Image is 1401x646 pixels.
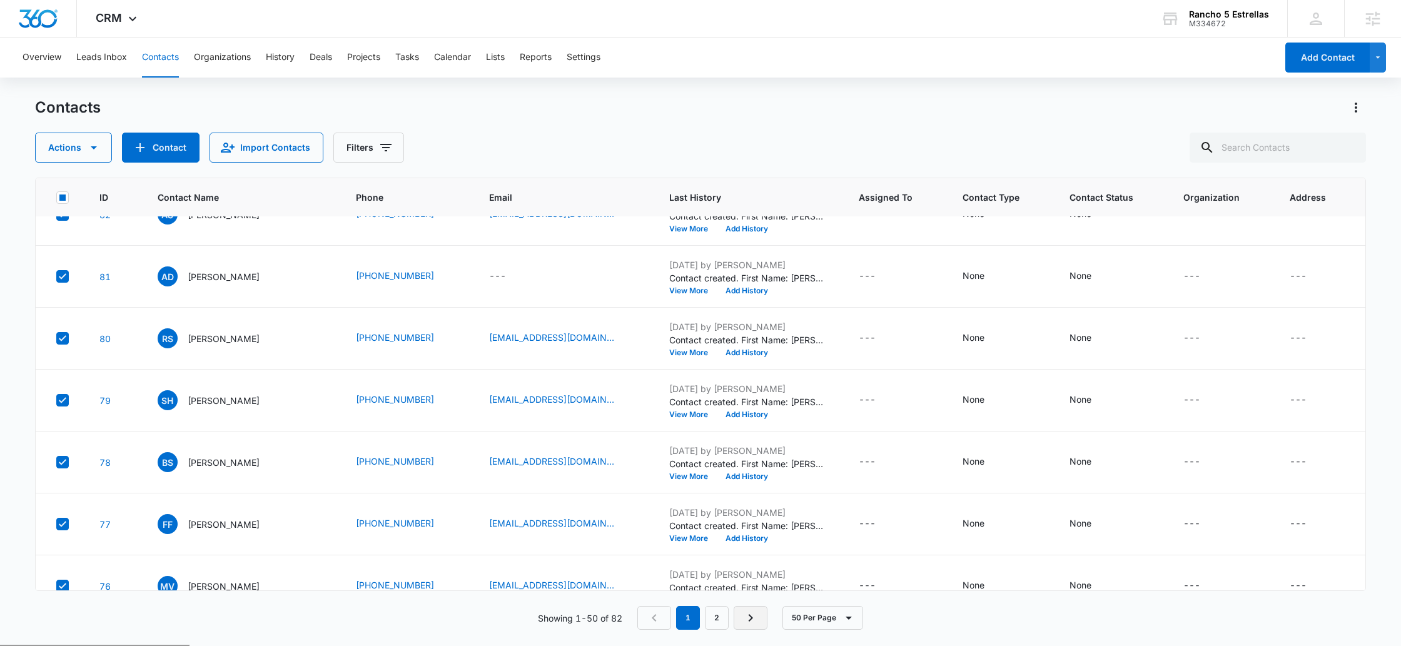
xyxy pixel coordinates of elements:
button: Add History [717,473,777,480]
button: Calendar [434,38,471,78]
div: Contact Name - Brenda Spencer - Select to Edit Field [158,452,282,472]
button: 50 Per Page [782,606,863,630]
button: Filters [333,133,404,163]
div: Domain: [DOMAIN_NAME] [33,33,138,43]
em: 1 [676,606,700,630]
button: Import Contacts [210,133,323,163]
a: Navigate to contact details page for Mariely Vazquez [99,581,111,592]
a: Navigate to contact details page for Adela Denova [99,271,111,282]
input: Search Contacts [1190,133,1366,163]
p: [PERSON_NAME] [188,332,260,345]
a: [PHONE_NUMBER] [356,455,434,468]
div: None [1070,331,1091,344]
img: logo_orange.svg [20,20,30,30]
button: Add Contact [1285,43,1370,73]
span: Contact Type [963,191,1021,204]
div: v 4.0.25 [35,20,61,30]
div: --- [1290,578,1307,593]
div: Contact Status - None - Select to Edit Field [1070,331,1114,346]
a: Page 2 [705,606,729,630]
a: Navigate to contact details page for Sara Hydson [99,395,111,406]
div: --- [1290,269,1307,284]
div: None [963,455,984,468]
a: [EMAIL_ADDRESS][DOMAIN_NAME] [489,331,614,344]
p: [DATE] by [PERSON_NAME] [669,258,826,271]
p: Showing 1-50 of 82 [538,612,622,625]
p: [PERSON_NAME] [188,270,260,283]
div: Email - mpc032715@gmail.com - Select to Edit Field [489,578,637,593]
span: Contact Name [158,191,308,204]
div: Contact Status - None - Select to Edit Field [1070,455,1114,470]
div: Organization - - Select to Edit Field [1183,455,1223,470]
button: Lists [486,38,505,78]
button: Add History [717,349,777,356]
div: Contact Name - Rachel Salomon - Select to Edit Field [158,328,282,348]
button: Add History [717,287,777,295]
button: Add Contact [122,133,200,163]
span: BS [158,452,178,472]
div: Address - - Select to Edit Field [1290,393,1329,408]
div: Address - - Select to Edit Field [1290,455,1329,470]
div: None [963,517,984,530]
button: Add History [717,225,777,233]
p: Contact created. First Name: [PERSON_NAME] Last Name: [PERSON_NAME] Phone: [PHONE_NUMBER] Email: ... [669,333,826,346]
div: Assigned To - - Select to Edit Field [859,578,898,593]
div: Email - - Select to Edit Field [489,269,529,284]
div: None [1070,393,1091,406]
div: Contact Type - None - Select to Edit Field [963,269,1007,284]
a: Next Page [734,606,767,630]
div: --- [1183,269,1200,284]
span: SH [158,390,178,410]
nav: Pagination [637,606,767,630]
div: --- [1183,517,1200,532]
div: --- [859,269,876,284]
div: Organization - - Select to Edit Field [1183,393,1223,408]
div: Address - - Select to Edit Field [1290,517,1329,532]
div: Contact Type - None - Select to Edit Field [963,578,1007,593]
p: Contact created. First Name: [PERSON_NAME] Last Name: [PERSON_NAME] Phone: [PHONE_NUMBER] Source:... [669,271,826,285]
div: None [963,393,984,406]
span: FF [158,514,178,534]
div: Address - - Select to Edit Field [1290,578,1329,593]
p: Contact created. First Name: [PERSON_NAME] Last Name: [PERSON_NAME] Phone: [PHONE_NUMBER] Email: ... [669,395,826,408]
button: Organizations [194,38,251,78]
div: account name [1189,9,1269,19]
span: Contact Status [1070,191,1135,204]
span: MV [158,576,178,596]
div: Email - brendspencer421@gmail.com - Select to Edit Field [489,455,637,470]
a: [EMAIL_ADDRESS][DOMAIN_NAME] [489,393,614,406]
p: [DATE] by [PERSON_NAME] [669,506,826,519]
button: Tasks [395,38,419,78]
div: Contact Status - None - Select to Edit Field [1070,578,1114,593]
a: [EMAIL_ADDRESS][DOMAIN_NAME] [489,517,614,530]
button: View More [669,349,717,356]
div: None [963,578,984,592]
div: Phone - (336) 986-3877 - Select to Edit Field [356,578,457,593]
button: View More [669,225,717,233]
div: Contact Type - None - Select to Edit Field [963,517,1007,532]
div: None [1070,578,1091,592]
a: Navigate to contact details page for Brenda Spencer [99,457,111,468]
button: Settings [567,38,600,78]
a: [PHONE_NUMBER] [356,578,434,592]
a: Navigate to contact details page for Felisha Felix [99,519,111,530]
div: Email - rachela_180@yahoo.com - Select to Edit Field [489,331,637,346]
div: --- [1290,393,1307,408]
div: Email - sarahydson034@gmail.com - Select to Edit Field [489,393,637,408]
button: Leads Inbox [76,38,127,78]
p: [PERSON_NAME] [188,518,260,531]
span: Last History [669,191,811,204]
img: tab_domain_overview_orange.svg [34,73,44,83]
div: --- [859,455,876,470]
div: Contact Name - Mariely Vazquez - Select to Edit Field [158,576,282,596]
div: Assigned To - - Select to Edit Field [859,269,898,284]
div: Organization - - Select to Edit Field [1183,578,1223,593]
div: Organization - - Select to Edit Field [1183,331,1223,346]
span: Email [489,191,622,204]
button: Deals [310,38,332,78]
p: [PERSON_NAME] [188,394,260,407]
div: --- [489,269,506,284]
a: [EMAIL_ADDRESS][DOMAIN_NAME] [489,578,614,592]
div: --- [1183,393,1200,408]
button: Add History [717,535,777,542]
